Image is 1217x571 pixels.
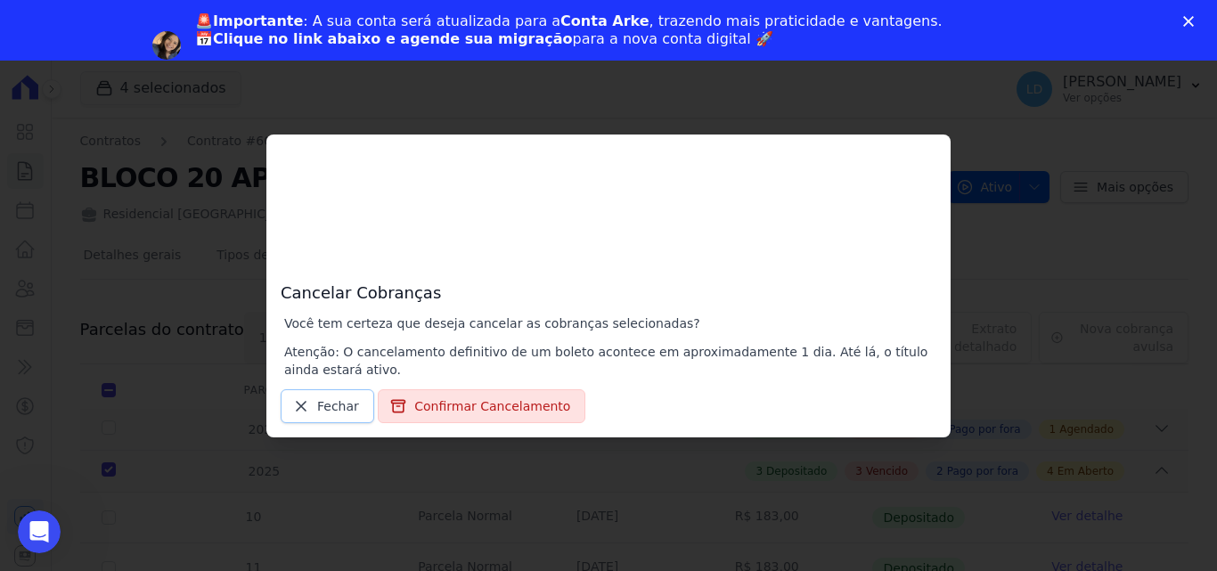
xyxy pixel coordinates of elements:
b: 🚨Importante [195,12,303,29]
button: Confirmar Cancelamento [378,389,585,423]
p: Atenção: O cancelamento definitivo de um boleto acontece em aproximadamente 1 dia. Até lá, o títu... [284,343,936,379]
b: Clique no link abaixo e agende sua migração [213,30,573,47]
a: Fechar [281,389,374,423]
span: Fechar [317,397,359,415]
p: Você tem certeza que deseja cancelar as cobranças selecionadas? [284,314,936,332]
iframe: Intercom live chat [18,510,61,553]
div: : A sua conta será atualizada para a , trazendo mais praticidade e vantagens. 📅 para a nova conta... [195,12,943,48]
b: Conta Arke [560,12,649,29]
h3: Cancelar Cobranças [281,149,936,304]
a: Agendar migração [195,59,342,78]
img: Profile image for Adriane [152,31,181,60]
div: Fechar [1183,16,1201,27]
